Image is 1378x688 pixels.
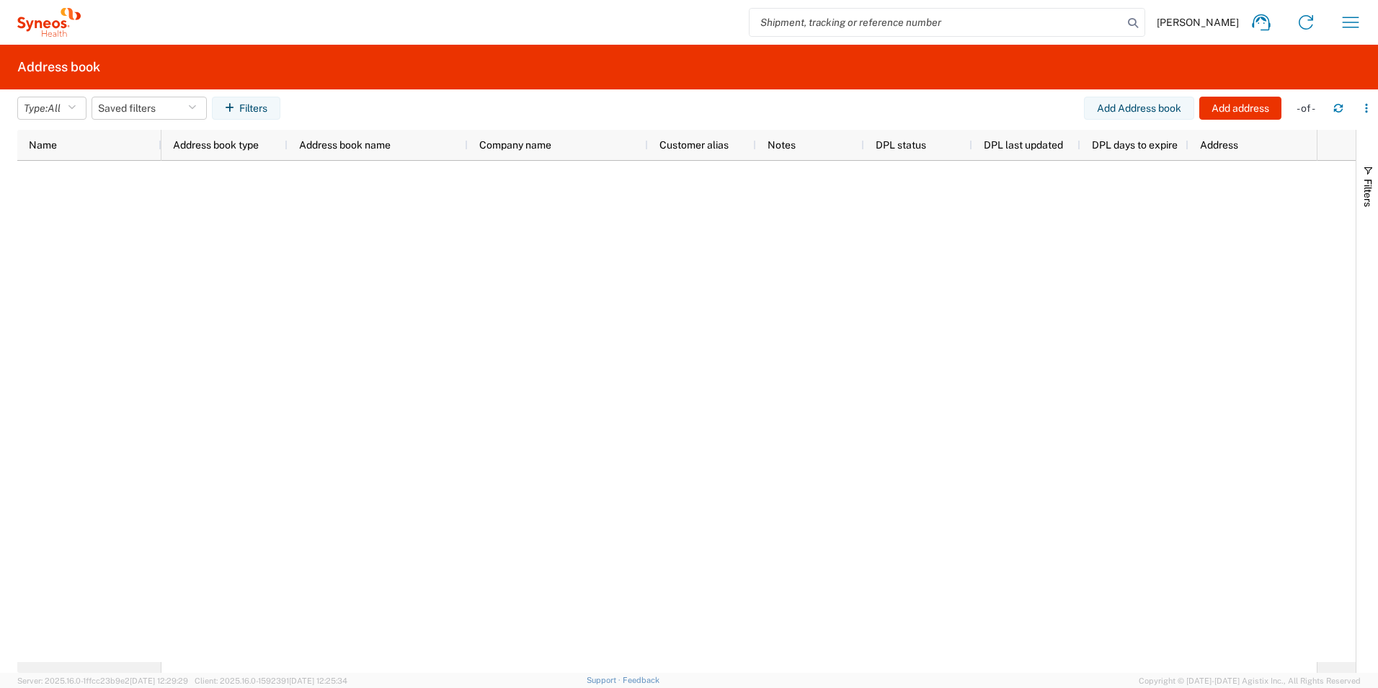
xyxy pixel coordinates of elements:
span: Notes [768,139,796,151]
span: All [48,102,61,114]
button: Add Address book [1084,97,1194,120]
a: Support [587,676,623,684]
button: Saved filters [92,97,207,120]
button: Type:All [17,97,86,120]
span: Server: 2025.16.0-1ffcc23b9e2 [17,676,188,685]
span: Name [29,139,57,151]
h2: Address book [17,58,100,76]
span: [DATE] 12:29:29 [130,676,188,685]
span: Address book type [173,139,259,151]
span: [PERSON_NAME] [1157,16,1239,29]
span: Copyright © [DATE]-[DATE] Agistix Inc., All Rights Reserved [1139,674,1361,687]
input: Shipment, tracking or reference number [750,9,1123,36]
button: Add address [1199,97,1281,120]
div: - of - [1297,102,1322,115]
span: DPL last updated [984,139,1063,151]
span: Address [1200,139,1238,151]
span: Address book name [299,139,391,151]
span: [DATE] 12:25:34 [289,676,347,685]
a: Feedback [623,676,659,684]
button: Filters [212,97,280,120]
span: DPL status [876,139,926,151]
span: Customer alias [659,139,729,151]
span: Filters [1362,179,1374,207]
span: Client: 2025.16.0-1592391 [195,676,347,685]
span: DPL days to expire [1092,139,1178,151]
span: Company name [479,139,551,151]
